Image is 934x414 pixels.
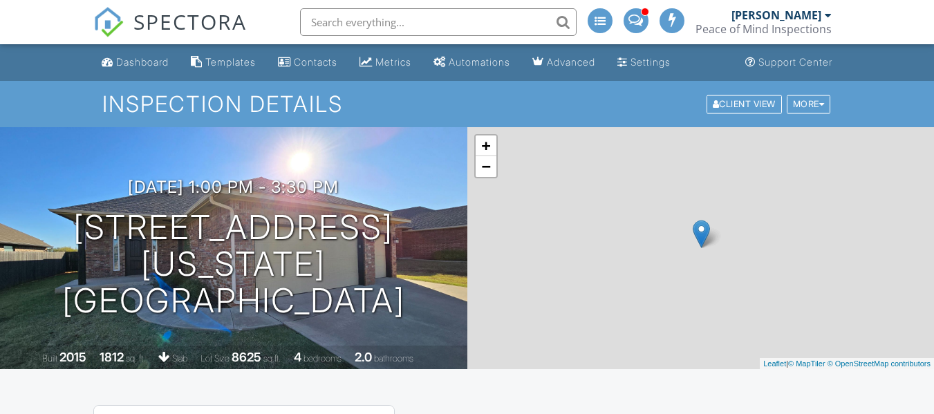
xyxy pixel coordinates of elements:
a: SPECTORA [93,19,247,48]
div: 8625 [232,350,261,364]
span: Built [42,353,57,364]
a: Leaflet [763,359,786,368]
div: 1812 [100,350,124,364]
a: Advanced [527,50,601,75]
div: Automations [449,56,510,68]
div: Client View [707,95,782,113]
div: Dashboard [116,56,169,68]
input: Search everything... [300,8,577,36]
a: Zoom out [476,156,496,177]
a: Dashboard [96,50,174,75]
div: Contacts [294,56,337,68]
a: © OpenStreetMap contributors [828,359,931,368]
h3: [DATE] 1:00 pm - 3:30 pm [128,178,339,196]
div: [PERSON_NAME] [731,8,821,22]
a: Support Center [740,50,838,75]
span: sq.ft. [263,353,281,364]
a: © MapTiler [788,359,825,368]
span: Lot Size [200,353,230,364]
div: More [787,95,831,113]
a: Templates [185,50,261,75]
div: Templates [205,56,256,68]
a: Metrics [354,50,417,75]
a: Automations (Advanced) [428,50,516,75]
div: 4 [294,350,301,364]
div: Metrics [375,56,411,68]
h1: Inspection Details [102,92,832,116]
a: Settings [612,50,676,75]
a: Contacts [272,50,343,75]
div: | [760,358,934,370]
div: Advanced [547,56,595,68]
span: sq. ft. [126,353,145,364]
a: Client View [705,98,785,109]
div: Support Center [758,56,832,68]
div: Peace of Mind Inspections [695,22,832,36]
h1: [STREET_ADDRESS] [US_STATE][GEOGRAPHIC_DATA] [22,209,445,319]
a: Zoom in [476,135,496,156]
span: slab [172,353,187,364]
div: 2015 [59,350,86,364]
span: bathrooms [374,353,413,364]
img: The Best Home Inspection Software - Spectora [93,7,124,37]
div: Settings [631,56,671,68]
span: SPECTORA [133,7,247,36]
span: bedrooms [303,353,342,364]
div: 2.0 [355,350,372,364]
